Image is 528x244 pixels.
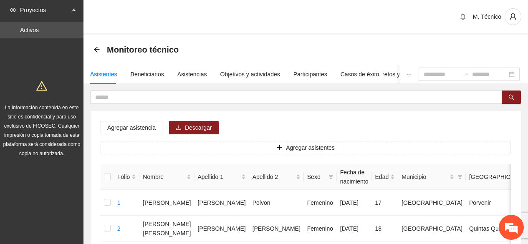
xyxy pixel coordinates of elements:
[402,172,448,181] span: Municipio
[101,141,511,154] button: plusAgregar asistentes
[337,164,372,190] th: Fecha de nacimiento
[473,13,501,20] span: M. Técnico
[249,216,304,241] td: [PERSON_NAME]
[198,172,240,181] span: Apellido 1
[372,190,399,216] td: 17
[372,164,399,190] th: Edad
[375,172,389,181] span: Edad
[10,7,16,13] span: eye
[406,71,412,77] span: ellipsis
[139,216,194,241] td: [PERSON_NAME] [PERSON_NAME]
[117,225,121,232] a: 2
[508,94,514,101] span: search
[328,174,333,179] span: filter
[143,172,184,181] span: Nombre
[505,8,521,25] button: user
[456,171,464,183] span: filter
[337,190,372,216] td: [DATE]
[398,190,466,216] td: [GEOGRAPHIC_DATA]
[307,172,325,181] span: Sexo
[249,190,304,216] td: Polvon
[101,121,162,134] button: Agregar asistencia
[93,46,100,53] span: arrow-left
[3,105,81,156] span: La información contenida en este sitio es confidencial y para uso exclusivo de FICOSEC. Cualquier...
[337,216,372,241] td: [DATE]
[398,164,466,190] th: Municipio
[462,71,469,78] span: swap-right
[117,199,121,206] a: 1
[93,46,100,53] div: Back
[176,125,182,131] span: download
[456,10,470,23] button: bell
[195,164,249,190] th: Apellido 1
[139,164,194,190] th: Nombre
[372,216,399,241] td: 18
[286,143,335,152] span: Agregar asistentes
[327,171,335,183] span: filter
[398,216,466,241] td: [GEOGRAPHIC_DATA]
[304,190,337,216] td: Femenino
[277,145,283,151] span: plus
[20,2,69,18] span: Proyectos
[341,70,429,79] div: Casos de éxito, retos y obstáculos
[90,70,117,79] div: Asistentes
[20,27,39,33] a: Activos
[107,43,179,56] span: Monitoreo técnico
[139,190,194,216] td: [PERSON_NAME]
[502,91,521,104] button: search
[195,190,249,216] td: [PERSON_NAME]
[399,65,419,84] button: ellipsis
[114,164,139,190] th: Folio
[117,172,130,181] span: Folio
[36,80,47,91] span: warning
[220,70,280,79] div: Objetivos y actividades
[195,216,249,241] td: [PERSON_NAME]
[304,216,337,241] td: Femenino
[169,121,219,134] button: downloadDescargar
[177,70,207,79] div: Asistencias
[293,70,327,79] div: Participantes
[462,71,469,78] span: to
[249,164,304,190] th: Apellido 2
[185,123,212,132] span: Descargar
[107,123,156,132] span: Agregar asistencia
[131,70,164,79] div: Beneficiarios
[457,13,469,20] span: bell
[505,13,521,20] span: user
[253,172,294,181] span: Apellido 2
[457,174,462,179] span: filter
